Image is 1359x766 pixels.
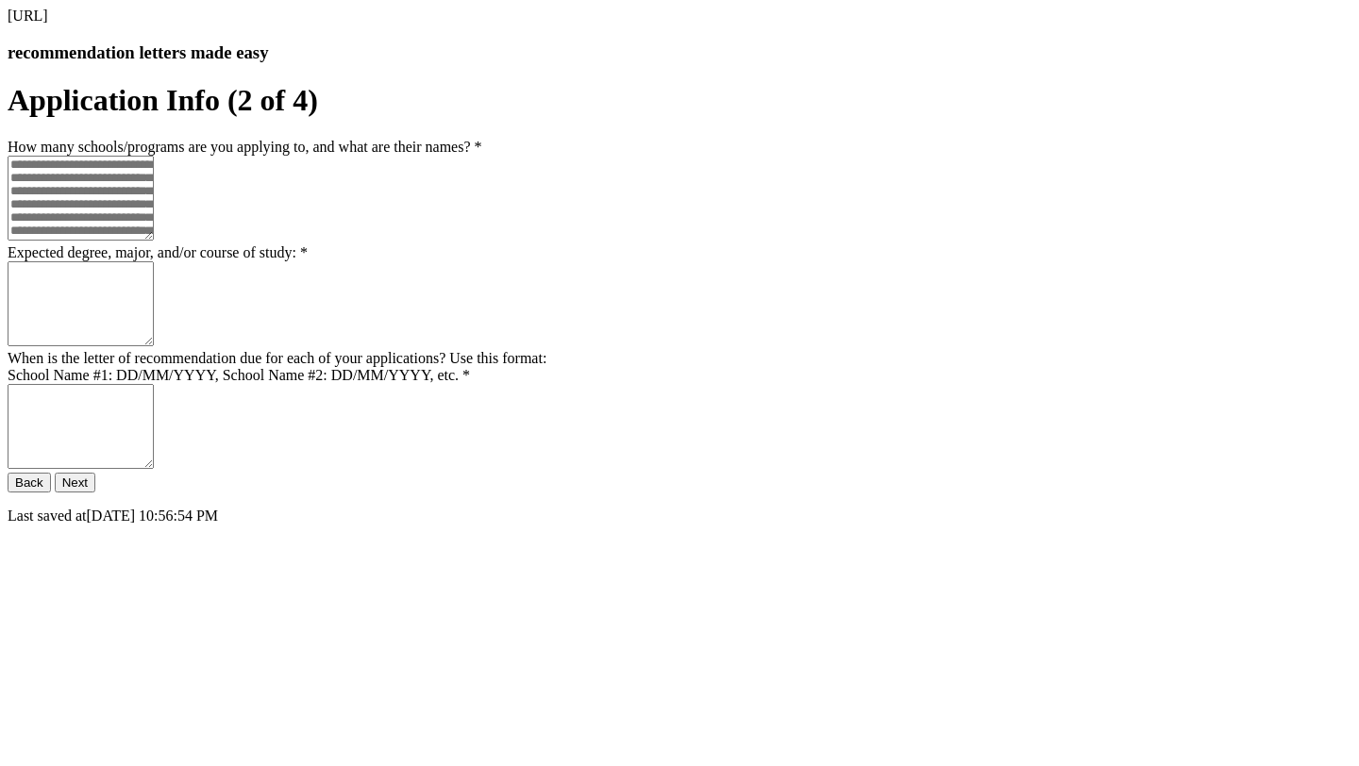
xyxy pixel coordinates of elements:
[8,244,308,260] label: Expected degree, major, and/or course of study:
[8,139,482,155] label: How many schools/programs are you applying to, and what are their names?
[8,42,1351,63] h3: recommendation letters made easy
[8,8,48,24] span: [URL]
[55,473,95,492] button: Next
[8,473,51,492] button: Back
[8,508,1351,525] p: Last saved at [DATE] 10:56:54 PM
[8,83,1351,118] h1: Application Info (2 of 4)
[8,350,546,383] label: When is the letter of recommendation due for each of your applications? Use this format: School N...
